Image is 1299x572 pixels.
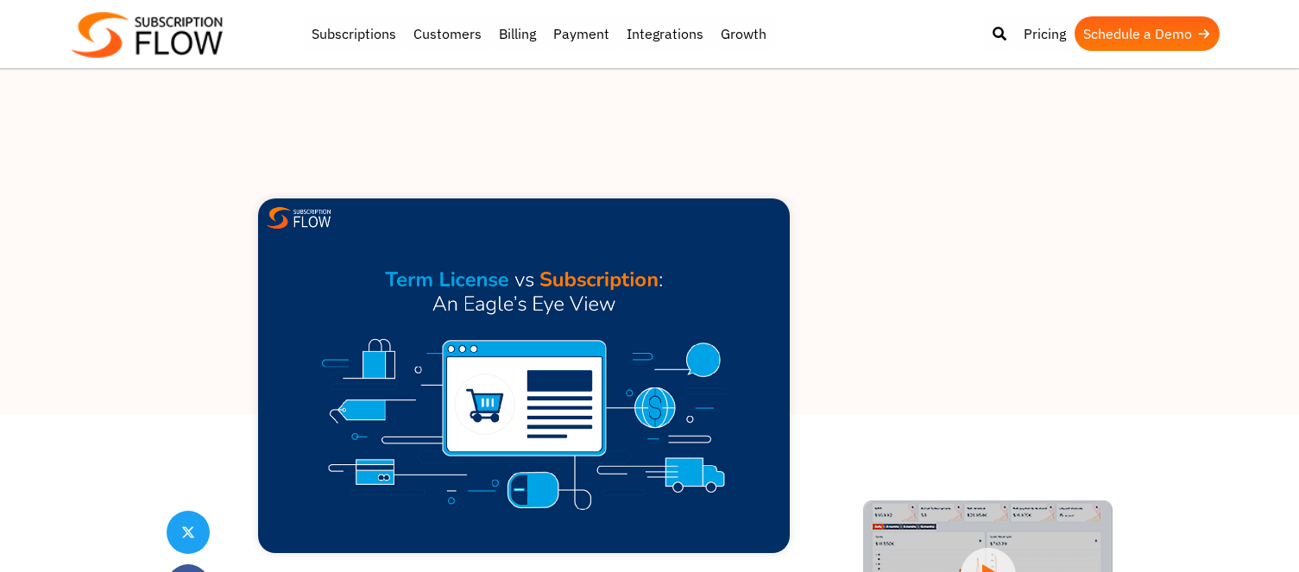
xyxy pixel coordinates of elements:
[405,16,490,51] a: Customers
[303,16,405,51] a: Subscriptions
[1015,16,1075,51] a: Pricing
[1075,16,1220,51] a: Schedule a Demo
[1240,513,1282,555] iframe: Intercom live chat
[618,16,712,51] a: Integrations
[712,16,775,51] a: Growth
[490,16,545,51] a: Billing
[258,198,790,553] img: Term License vs Subscription
[545,16,618,51] a: Payment
[72,12,223,58] img: Subscriptionflow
